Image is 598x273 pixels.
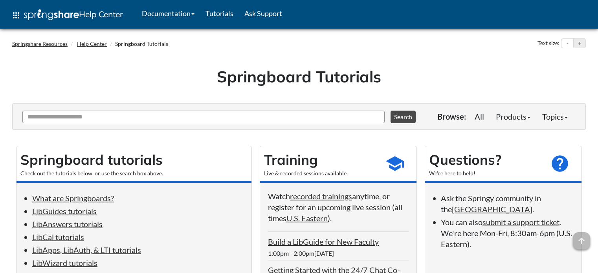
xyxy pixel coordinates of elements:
[573,232,590,249] span: arrow_upward
[490,109,536,124] a: Products
[391,111,416,123] button: Search
[482,217,559,227] a: submit a support ticket
[429,150,542,169] h2: Questions?
[18,66,580,87] h1: Springboard Tutorials
[200,4,239,23] a: Tutorials
[32,219,103,229] a: LibAnswers tutorials
[20,169,248,177] div: Check out the tutorials below, or use the search box above.
[437,111,466,122] p: Browse:
[24,9,79,20] img: Springshare
[385,154,405,173] span: school
[574,39,585,48] button: Increase text size
[429,169,542,177] div: We're here to help!
[452,204,532,214] a: [GEOGRAPHIC_DATA]
[11,11,21,20] span: apps
[77,40,107,47] a: Help Center
[20,150,248,169] h2: Springboard tutorials
[290,191,352,201] a: recorded trainings
[32,206,97,216] a: LibGuides tutorials
[550,154,570,173] span: help
[264,169,377,177] div: Live & recorded sessions available.
[264,150,377,169] h2: Training
[536,38,561,49] div: Text size:
[32,245,141,255] a: LibApps, LibAuth, & LTI tutorials
[12,40,68,47] a: Springshare Resources
[561,39,573,48] button: Decrease text size
[108,40,168,48] li: Springboard Tutorials
[32,193,114,203] a: What are Springboards?
[32,232,84,242] a: LibCal tutorials
[469,109,490,124] a: All
[536,109,574,124] a: Topics
[268,191,409,224] p: Watch anytime, or register for an upcoming live session (all times ).
[32,258,97,268] a: LibWizard tutorials
[441,217,574,249] li: You can also . We're here Mon-Fri, 8:30am-6pm (U.S. Eastern).
[268,237,379,246] a: Build a LibGuide for New Faculty
[268,249,334,257] span: 1:00pm - 2:00pm[DATE]
[441,193,574,215] li: Ask the Springy community in the .
[6,4,128,27] a: apps Help Center
[286,213,328,223] a: U.S. Eastern
[136,4,200,23] a: Documentation
[239,4,288,23] a: Ask Support
[573,233,590,242] a: arrow_upward
[79,9,123,19] span: Help Center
